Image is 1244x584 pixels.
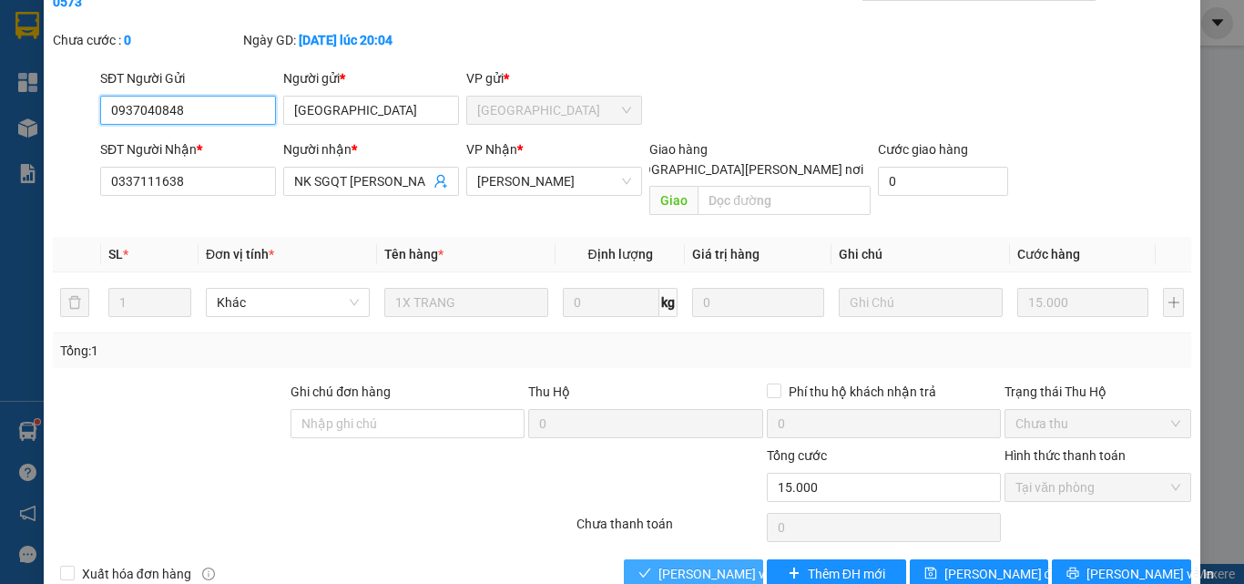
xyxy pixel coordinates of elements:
[1066,567,1079,581] span: printer
[649,186,698,215] span: Giao
[808,564,885,584] span: Thêm ĐH mới
[878,142,968,157] label: Cước giao hàng
[466,142,517,157] span: VP Nhận
[291,409,525,438] input: Ghi chú đơn hàng
[767,448,827,463] span: Tổng cước
[638,567,651,581] span: check
[944,564,1062,584] span: [PERSON_NAME] đổi
[100,139,276,159] div: SĐT Người Nhận
[698,186,871,215] input: Dọc đường
[1015,410,1180,437] span: Chưa thu
[60,288,89,317] button: delete
[1017,288,1148,317] input: 0
[60,341,482,361] div: Tổng: 1
[206,247,274,261] span: Đơn vị tính
[217,289,359,316] span: Khác
[291,384,391,399] label: Ghi chú đơn hàng
[839,288,1003,317] input: Ghi Chú
[299,33,393,47] b: [DATE] lúc 20:04
[384,247,444,261] span: Tên hàng
[1004,382,1191,402] div: Trạng thái Thu Hộ
[781,382,943,402] span: Phí thu hộ khách nhận trả
[658,564,904,584] span: [PERSON_NAME] và [PERSON_NAME] hàng
[649,142,708,157] span: Giao hàng
[243,30,430,50] div: Ngày GD:
[1086,564,1214,584] span: [PERSON_NAME] và In
[1163,288,1184,317] button: plus
[75,564,199,584] span: Xuất hóa đơn hàng
[283,68,459,88] div: Người gửi
[384,288,548,317] input: VD: Bàn, Ghế
[466,68,642,88] div: VP gửi
[1017,247,1080,261] span: Cước hàng
[283,139,459,159] div: Người nhận
[528,384,570,399] span: Thu Hộ
[924,567,937,581] span: save
[53,30,240,50] div: Chưa cước :
[477,97,631,124] span: Sài Gòn
[587,247,652,261] span: Định lượng
[615,159,871,179] span: [GEOGRAPHIC_DATA][PERSON_NAME] nơi
[1015,474,1180,501] span: Tại văn phòng
[831,237,1010,272] th: Ghi chú
[433,174,448,189] span: user-add
[788,567,800,581] span: plus
[477,168,631,195] span: Cao Tốc
[575,514,765,546] div: Chưa thanh toán
[659,288,678,317] span: kg
[202,568,215,580] span: info-circle
[1004,448,1126,463] label: Hình thức thanh toán
[692,288,823,317] input: 0
[124,33,131,47] b: 0
[108,247,123,261] span: SL
[878,167,1008,196] input: Cước giao hàng
[692,247,760,261] span: Giá trị hàng
[100,68,276,88] div: SĐT Người Gửi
